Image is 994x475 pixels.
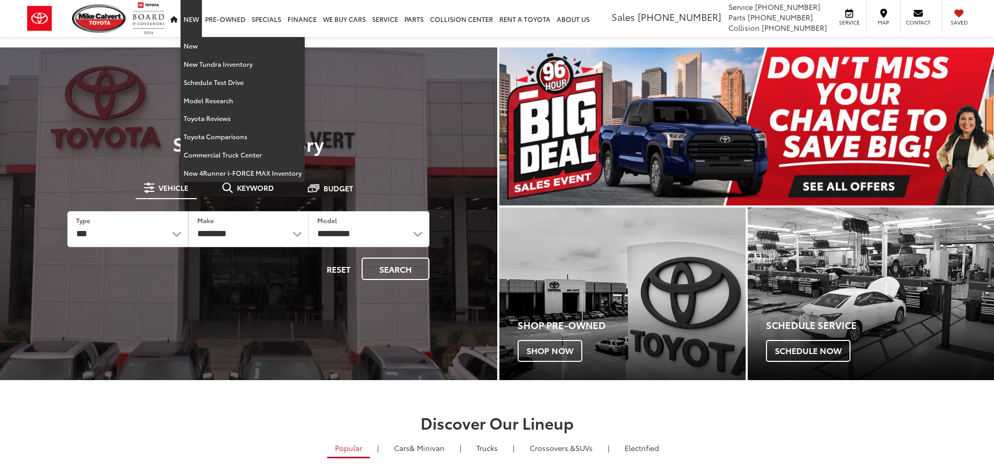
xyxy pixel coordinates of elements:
h4: Schedule Service [766,320,994,331]
span: [PHONE_NUMBER] [638,10,721,23]
span: Parts [728,12,746,22]
a: Toyota Comparisons [181,128,305,146]
button: Search [362,258,429,280]
li: | [375,443,381,453]
button: Reset [318,258,360,280]
a: Schedule Test Drive [181,74,305,92]
a: Trucks [469,439,506,457]
span: [PHONE_NUMBER] [762,22,827,33]
span: Vehicle [159,184,188,191]
span: Map [872,19,895,26]
span: & Minivan [410,443,445,453]
div: Toyota [748,208,994,380]
a: New [181,37,305,55]
a: Cars [386,439,452,457]
a: Shop Pre-Owned Shop Now [499,208,746,380]
span: Keyword [237,184,274,191]
a: Schedule Service Schedule Now [748,208,994,380]
li: | [605,443,612,453]
a: Commercial Truck Center [181,146,305,164]
a: Toyota Reviews [181,109,305,128]
a: Popular [327,439,370,458]
span: [PHONE_NUMBER] [755,2,820,12]
div: Toyota [499,208,746,380]
span: Crossovers & [530,443,576,453]
span: Shop Now [518,340,582,362]
label: Make [197,216,214,225]
span: Sales [612,10,635,23]
span: Budget [324,185,353,192]
span: Contact [906,19,930,26]
img: Mike Calvert Toyota [72,4,127,33]
span: [PHONE_NUMBER] [748,12,813,22]
li: | [510,443,517,453]
h3: Search Inventory [44,133,453,154]
a: SUVs [522,439,601,457]
a: New Tundra Inventory [181,55,305,74]
a: Electrified [617,439,667,457]
span: Collision [728,22,760,33]
h4: Shop Pre-Owned [518,320,746,331]
label: Model [317,216,337,225]
h2: Discover Our Lineup [129,414,865,431]
span: Schedule Now [766,340,851,362]
span: Service [728,2,753,12]
a: Model Research [181,92,305,110]
li: | [457,443,464,453]
label: Type [76,216,90,225]
span: Service [837,19,861,26]
span: Saved [948,19,971,26]
a: New 4Runner i-FORCE MAX Inventory [181,164,305,182]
